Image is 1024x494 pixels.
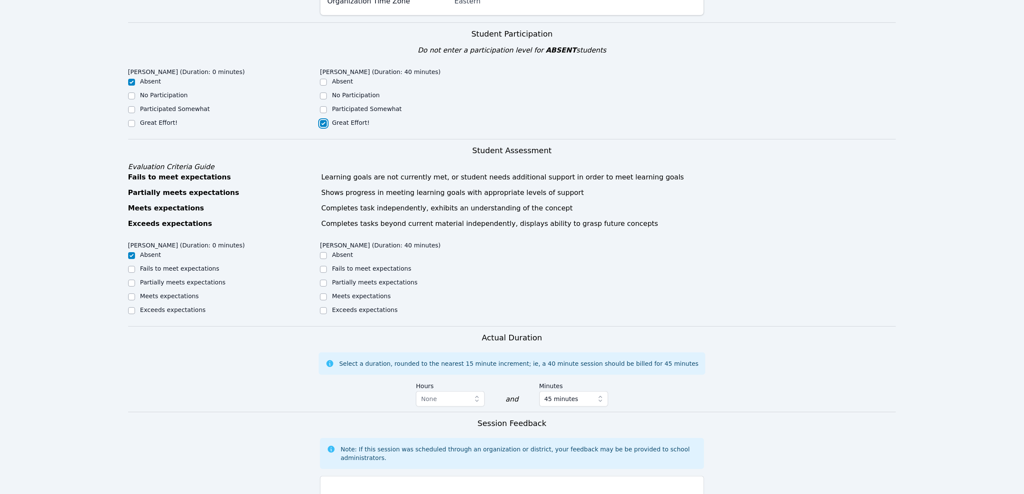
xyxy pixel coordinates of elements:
label: Partially meets expectations [332,279,418,286]
label: Meets expectations [140,293,199,299]
div: Exceeds expectations [128,219,316,229]
button: 45 minutes [539,391,608,407]
h3: Student Assessment [128,145,896,157]
legend: [PERSON_NAME] (Duration: 0 minutes) [128,64,245,77]
label: No Participation [332,92,380,99]
div: Meets expectations [128,203,316,213]
legend: [PERSON_NAME] (Duration: 0 minutes) [128,238,245,250]
label: Hours [416,378,485,391]
label: Great Effort! [332,119,369,126]
div: Partially meets expectations [128,188,316,198]
div: Shows progress in meeting learning goals with appropriate levels of support [321,188,896,198]
h3: Student Participation [128,28,896,40]
label: Meets expectations [332,293,391,299]
label: Fails to meet expectations [332,265,411,272]
button: None [416,391,485,407]
label: Minutes [539,378,608,391]
label: Participated Somewhat [140,105,210,112]
span: ABSENT [546,46,576,54]
div: Select a duration, rounded to the nearest 15 minute increment; ie, a 40 minute session should be ... [339,359,698,368]
label: Fails to meet expectations [140,265,219,272]
div: Completes tasks beyond current material independently, displays ability to grasp future concepts [321,219,896,229]
h3: Actual Duration [482,332,542,344]
span: 45 minutes [544,394,578,404]
label: Absent [140,251,161,258]
div: Do not enter a participation level for students [128,45,896,56]
h3: Session Feedback [477,417,546,429]
label: Absent [140,78,161,85]
div: Evaluation Criteria Guide [128,162,896,172]
label: Absent [332,251,353,258]
legend: [PERSON_NAME] (Duration: 40 minutes) [320,238,441,250]
div: Completes task independently, exhibits an understanding of the concept [321,203,896,213]
label: Exceeds expectations [332,306,397,313]
label: Absent [332,78,353,85]
label: Partially meets expectations [140,279,226,286]
label: Participated Somewhat [332,105,402,112]
label: Great Effort! [140,119,178,126]
div: Fails to meet expectations [128,172,316,182]
label: Exceeds expectations [140,306,206,313]
span: None [421,395,437,402]
label: No Participation [140,92,188,99]
div: Learning goals are not currently met, or student needs additional support in order to meet learni... [321,172,896,182]
div: and [505,394,518,404]
legend: [PERSON_NAME] (Duration: 40 minutes) [320,64,441,77]
div: Note: If this session was scheduled through an organization or district, your feedback may be be ... [341,445,697,462]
